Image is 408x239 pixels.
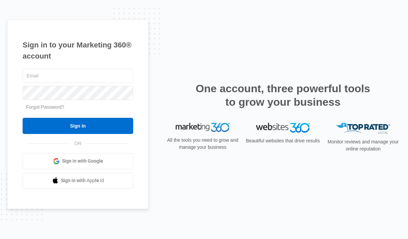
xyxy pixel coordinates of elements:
input: Sign In [23,118,133,134]
img: Top Rated Local [336,123,390,134]
span: Sign in with Google [62,158,103,165]
span: Sign in with Apple Id [61,177,104,184]
input: Email [23,69,133,83]
img: Websites 360 [256,123,310,133]
p: All the tools you need to grow and manage your business [165,137,240,151]
span: OR [70,140,86,147]
h2: One account, three powerful tools to grow your business [194,82,372,109]
a: Sign in with Apple Id [23,173,133,189]
p: Beautiful websites that drive results [245,137,321,144]
p: Monitor reviews and manage your online reputation [325,138,401,152]
img: Marketing 360 [176,123,230,132]
a: Forgot Password? [26,104,64,110]
h1: Sign in to your Marketing 360® account [23,39,133,62]
a: Sign in with Google [23,153,133,169]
